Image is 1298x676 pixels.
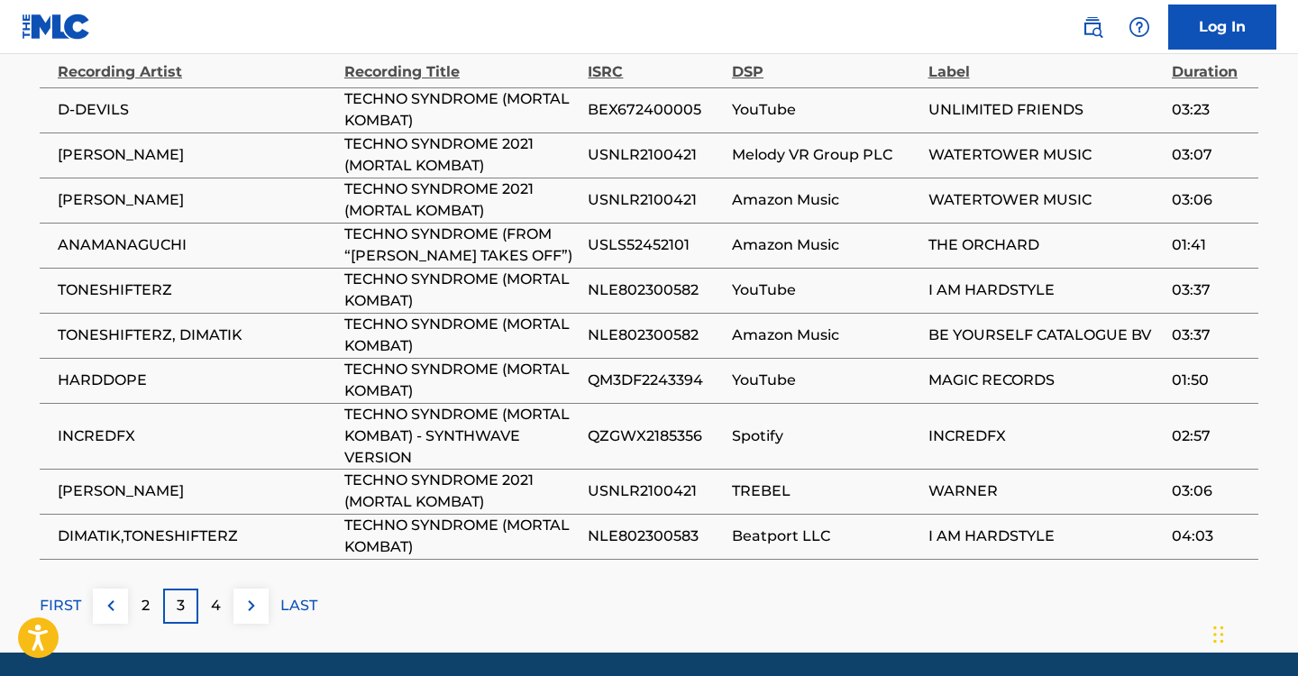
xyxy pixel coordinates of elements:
span: I AM HARDSTYLE [928,279,1163,301]
span: TECHNO SYNDROME (FROM “[PERSON_NAME] TAKES OFF”) [344,224,579,267]
span: BEX672400005 [588,99,723,121]
span: Amazon Music [732,189,919,211]
span: UNLIMITED FRIENDS [928,99,1163,121]
span: YouTube [732,99,919,121]
span: QZGWX2185356 [588,425,723,447]
span: 02:57 [1172,425,1249,447]
span: TECHNO SYNDROME 2021 (MORTAL KOMBAT) [344,133,579,177]
span: WATERTOWER MUSIC [928,144,1163,166]
span: YouTube [732,370,919,391]
span: TECHNO SYNDROME (MORTAL KOMBAT) - SYNTHWAVE VERSION [344,404,579,469]
span: Spotify [732,425,919,447]
span: [PERSON_NAME] [58,189,335,211]
span: Melody VR Group PLC [732,144,919,166]
span: USNLR2100421 [588,480,723,502]
img: search [1082,16,1103,38]
span: NLE802300583 [588,525,723,547]
a: Public Search [1074,9,1111,45]
span: INCREDFX [928,425,1163,447]
div: ISRC [588,42,723,83]
span: 03:37 [1172,324,1249,346]
span: [PERSON_NAME] [58,480,335,502]
span: 03:06 [1172,189,1249,211]
img: help [1129,16,1150,38]
div: Recording Artist [58,42,335,83]
img: right [241,595,262,617]
span: D-DEVILS [58,99,335,121]
a: Log In [1168,5,1276,50]
span: WATERTOWER MUSIC [928,189,1163,211]
span: TECHNO SYNDROME (MORTAL KOMBAT) [344,359,579,402]
span: TECHNO SYNDROME 2021 (MORTAL KOMBAT) [344,178,579,222]
div: Help [1121,9,1157,45]
span: TONESHIFTERZ, DIMATIK [58,324,335,346]
span: USNLR2100421 [588,189,723,211]
span: BE YOURSELF CATALOGUE BV [928,324,1163,346]
span: NLE802300582 [588,279,723,301]
span: TECHNO SYNDROME (MORTAL KOMBAT) [344,88,579,132]
span: 03:37 [1172,279,1249,301]
span: I AM HARDSTYLE [928,525,1163,547]
span: TECHNO SYNDROME (MORTAL KOMBAT) [344,314,579,357]
span: INCREDFX [58,425,335,447]
span: YouTube [732,279,919,301]
img: MLC Logo [22,14,91,40]
span: USNLR2100421 [588,144,723,166]
p: 2 [142,595,150,617]
span: WARNER [928,480,1163,502]
span: TREBEL [732,480,919,502]
div: Duration [1172,42,1249,83]
span: USLS52452101 [588,234,723,256]
span: DIMATIK,TONESHIFTERZ [58,525,335,547]
span: MAGIC RECORDS [928,370,1163,391]
p: LAST [280,595,317,617]
p: 3 [177,595,185,617]
span: 04:03 [1172,525,1249,547]
p: FIRST [40,595,81,617]
div: DSP [732,42,919,83]
span: Beatport LLC [732,525,919,547]
div: Label [928,42,1163,83]
span: [PERSON_NAME] [58,144,335,166]
span: QM3DF2243394 [588,370,723,391]
span: 03:23 [1172,99,1249,121]
img: left [100,595,122,617]
div: Drag [1213,607,1224,662]
span: NLE802300582 [588,324,723,346]
p: 4 [211,595,221,617]
span: TECHNO SYNDROME (MORTAL KOMBAT) [344,515,579,558]
span: Amazon Music [732,234,919,256]
span: 03:07 [1172,144,1249,166]
span: 03:06 [1172,480,1249,502]
span: THE ORCHARD [928,234,1163,256]
span: Amazon Music [732,324,919,346]
span: 01:50 [1172,370,1249,391]
span: TONESHIFTERZ [58,279,335,301]
span: ANAMANAGUCHI [58,234,335,256]
span: HARDDOPE [58,370,335,391]
div: Recording Title [344,42,579,83]
iframe: Chat Widget [1208,589,1298,676]
span: TECHNO SYNDROME (MORTAL KOMBAT) [344,269,579,312]
span: 01:41 [1172,234,1249,256]
span: TECHNO SYNDROME 2021 (MORTAL KOMBAT) [344,470,579,513]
